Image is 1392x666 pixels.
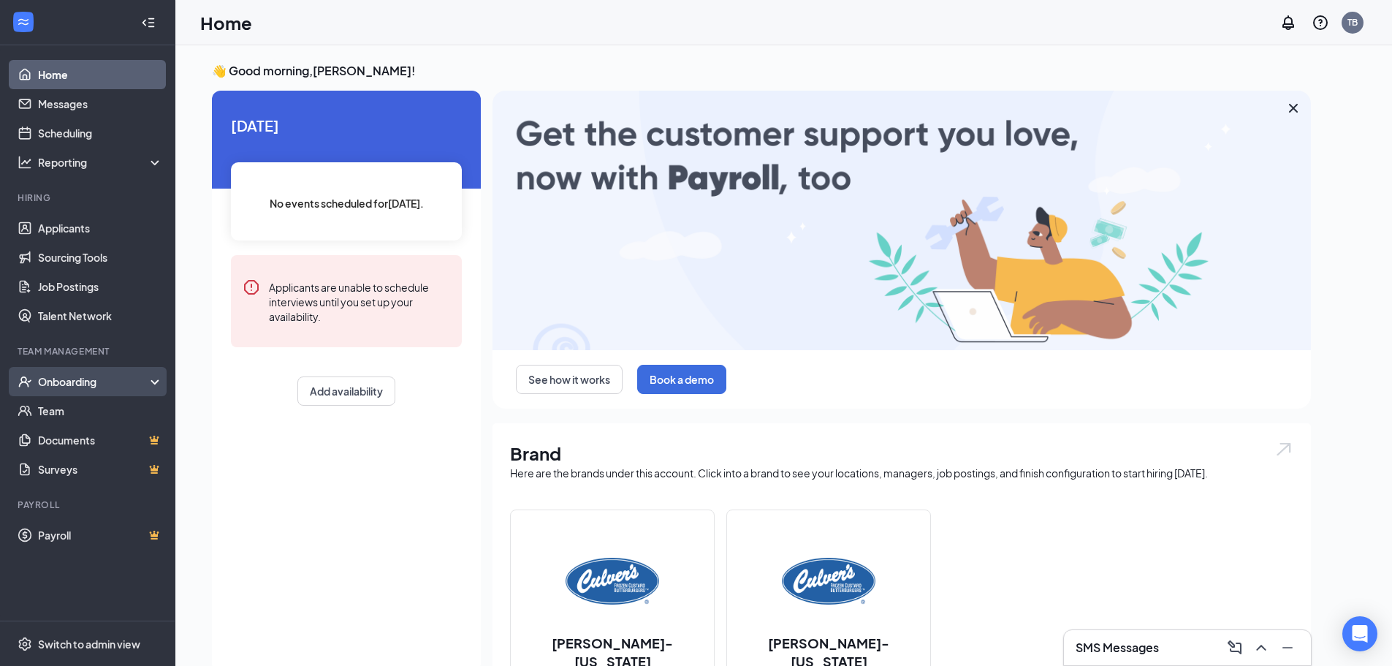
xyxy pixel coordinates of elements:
[200,10,252,35] h1: Home
[1274,441,1293,458] img: open.6027fd2a22e1237b5b06.svg
[1285,99,1302,117] svg: Cross
[38,301,163,330] a: Talent Network
[38,243,163,272] a: Sourcing Tools
[566,534,659,628] img: Culver's-Florida
[212,63,1311,79] h3: 👋 Good morning, [PERSON_NAME] !
[38,213,163,243] a: Applicants
[1312,14,1329,31] svg: QuestionInfo
[270,195,424,211] span: No events scheduled for [DATE] .
[1076,640,1159,656] h3: SMS Messages
[492,91,1311,350] img: payroll-large.gif
[38,425,163,455] a: DocumentsCrown
[1342,616,1377,651] div: Open Intercom Messenger
[38,60,163,89] a: Home
[1250,636,1273,659] button: ChevronUp
[1226,639,1244,656] svg: ComposeMessage
[1252,639,1270,656] svg: ChevronUp
[38,521,163,550] a: PayrollCrown
[18,192,160,204] div: Hiring
[1279,14,1297,31] svg: Notifications
[38,374,151,389] div: Onboarding
[18,345,160,357] div: Team Management
[510,441,1293,466] h1: Brand
[243,279,260,296] svg: Error
[782,534,875,628] img: Culver's-Wisconsin
[18,637,32,651] svg: Settings
[38,455,163,484] a: SurveysCrown
[38,637,140,651] div: Switch to admin view
[1223,636,1247,659] button: ComposeMessage
[269,279,450,324] div: Applicants are unable to schedule interviews until you set up your availability.
[18,155,32,170] svg: Analysis
[1276,636,1299,659] button: Minimize
[1279,639,1296,656] svg: Minimize
[141,15,156,30] svg: Collapse
[516,365,623,394] button: See how it works
[18,499,160,511] div: Payroll
[1347,16,1358,29] div: TB
[297,376,395,406] button: Add availability
[18,374,32,389] svg: UserCheck
[637,365,726,394] button: Book a demo
[38,272,163,301] a: Job Postings
[38,396,163,425] a: Team
[231,114,462,137] span: [DATE]
[38,89,163,118] a: Messages
[38,155,164,170] div: Reporting
[16,15,31,29] svg: WorkstreamLogo
[38,118,163,148] a: Scheduling
[510,466,1293,480] div: Here are the brands under this account. Click into a brand to see your locations, managers, job p...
